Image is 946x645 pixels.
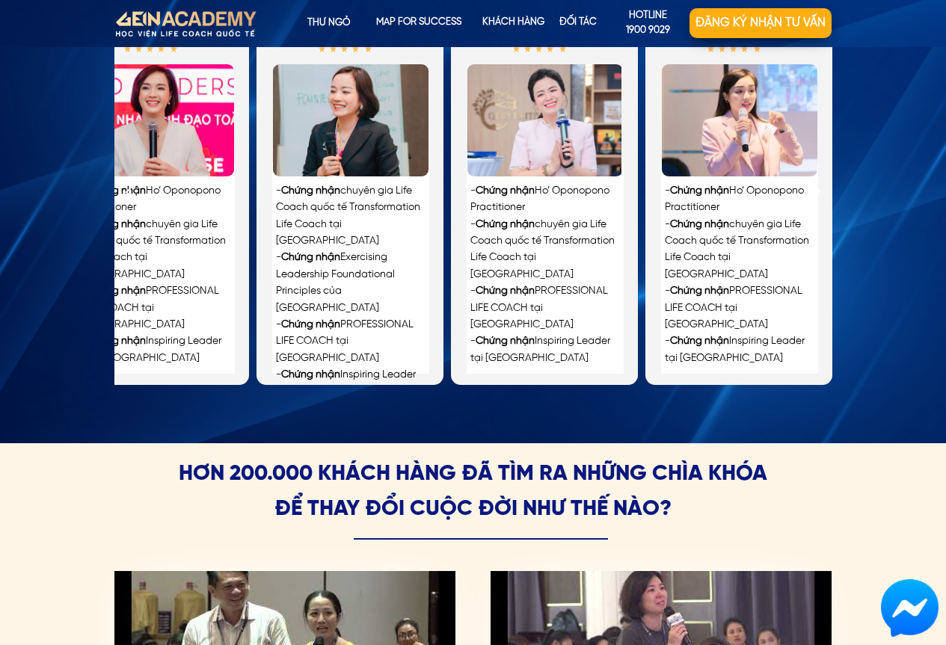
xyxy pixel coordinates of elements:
div: - Ho’ Oponopono Practitioner - chuyên gia Life Coach quốc tế Transformation Life Coach tại [GEOGR... [470,183,618,367]
div: - Ho’ Oponopono Practitioner - chuyên gia Life Coach quốc tế Transformation Life Coach tại [GEOGR... [665,183,813,367]
span: Chứng nhận [281,319,340,330]
div: - chuyên gia Life Coach quốc tế Transformation Life Coach tại [GEOGRAPHIC_DATA] - Exercising Lead... [276,183,424,401]
span: Chứng nhận [87,286,146,297]
span: Chứng nhận [476,286,535,297]
p: KHÁCH HÀNG [477,8,550,38]
span: Chứng nhận [87,185,146,197]
span: Chứng nhận [476,336,535,347]
span: Chứng nhận [670,336,729,347]
span: Chứng nhận [87,336,146,347]
span: Chứng nhận [476,219,535,230]
span: Chứng nhận [670,185,729,197]
p: hotline 1900 9029 [606,8,690,40]
p: Đăng ký nhận tư vấn [689,8,832,38]
span: Chứng nhận [670,286,729,297]
span: Chứng nhận [281,252,340,263]
p: map for success [375,8,463,38]
span: Chứng nhận [281,369,340,380]
span: Chứng nhận [476,185,535,197]
span: Chứng nhận [87,219,146,230]
p: Đối tác [544,8,612,38]
h2: Hơn 200.000 khách hàng đã tìm ra những chìa khóa để thay đổi cuộc đời như thế nào? [171,457,776,526]
div: - Ho’ Oponopono Practitioner - chuyên gia Life Coach quốc tế Transformation Life Coach tại [GEOGR... [82,183,230,367]
span: Chứng nhận [281,185,340,197]
span: Chứng nhận [670,219,729,230]
p: Thư ngỏ [283,8,374,38]
a: hotline1900 9029 [606,8,690,38]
